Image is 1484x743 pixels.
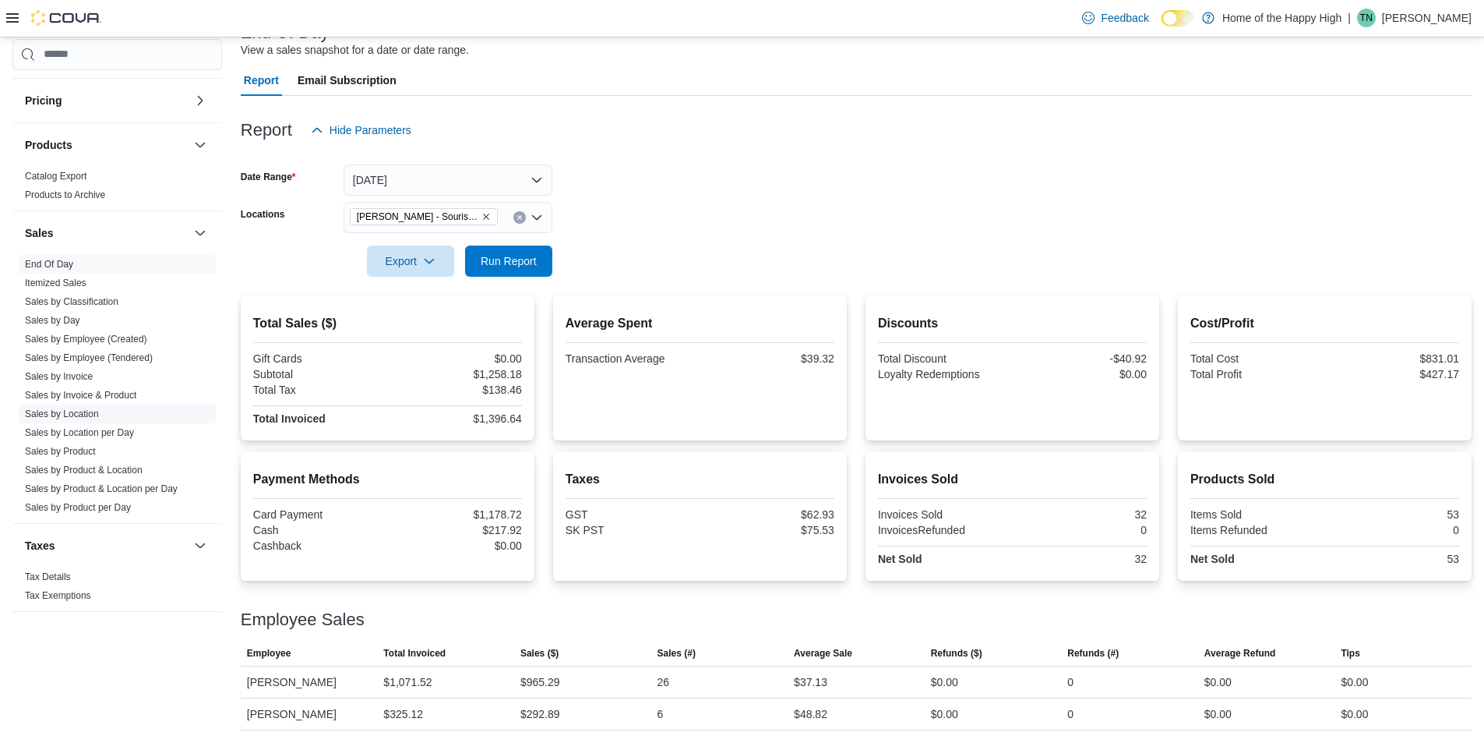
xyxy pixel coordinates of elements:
strong: Net Sold [1190,553,1235,565]
div: [PERSON_NAME] [241,699,378,730]
div: $75.53 [703,524,834,536]
span: Sales by Employee (Tendered) [25,352,153,364]
div: Cash [253,524,385,536]
div: Total Profit [1190,368,1322,380]
button: Open list of options [531,211,543,224]
div: $217.92 [390,524,522,536]
label: Date Range [241,171,296,183]
div: $0.00 [931,673,958,692]
a: Sales by Product & Location per Day [25,483,178,494]
span: Hide Parameters [330,122,411,138]
span: Report [244,65,279,96]
a: Itemized Sales [25,278,86,288]
span: Employee [247,647,291,660]
button: Sales [191,224,210,242]
button: Hide Parameters [305,115,418,146]
h2: Taxes [566,470,834,489]
a: Sales by Employee (Created) [25,334,147,345]
div: Products [12,167,222,211]
div: Cashback [253,540,385,552]
a: Sales by Day [25,315,80,326]
strong: Total Invoiced [253,412,326,425]
div: GST [566,508,697,521]
div: InvoicesRefunded [878,524,1010,536]
a: Sales by Employee (Tendered) [25,352,153,363]
div: 53 [1327,553,1459,565]
h2: Total Sales ($) [253,314,522,333]
div: 0 [1067,673,1073,692]
div: $427.17 [1327,368,1459,380]
span: Estevan - Souris Avenue - Fire & Flower [350,208,498,225]
span: Sales ($) [520,647,559,660]
div: Loyalty Redemptions [878,368,1010,380]
a: End Of Day [25,259,73,270]
span: Products to Archive [25,189,105,201]
div: $831.01 [1327,352,1459,365]
h2: Products Sold [1190,470,1459,489]
p: | [1348,9,1351,27]
input: Dark Mode [1161,10,1194,27]
a: Sales by Location per Day [25,427,134,438]
button: Remove Estevan - Souris Avenue - Fire & Flower from selection in this group [481,212,491,221]
a: Sales by Classification [25,296,118,307]
div: Items Sold [1190,508,1322,521]
button: [DATE] [344,165,552,196]
span: Refunds ($) [931,647,982,660]
span: Sales by Location [25,408,99,420]
a: Sales by Product [25,446,96,457]
button: Clear input [513,211,526,224]
h2: Cost/Profit [1190,314,1459,333]
div: Subtotal [253,368,385,380]
span: Sales by Location per Day [25,426,134,439]
button: Taxes [191,536,210,555]
div: $0.00 [390,352,522,365]
div: $0.00 [1204,673,1232,692]
div: 53 [1327,508,1459,521]
div: Invoices Sold [878,508,1010,521]
div: $1,258.18 [390,368,522,380]
div: Transaction Average [566,352,697,365]
a: Sales by Invoice [25,371,93,382]
div: $138.46 [390,384,522,396]
div: 32 [1015,553,1147,565]
span: Average Sale [794,647,852,660]
p: Home of the Happy High [1222,9,1341,27]
div: $1,071.52 [383,673,432,692]
div: $1,396.64 [390,412,522,425]
label: Locations [241,208,285,221]
a: Sales by Invoice & Product [25,390,136,401]
div: 6 [657,705,664,724]
button: Taxes [25,538,188,554]
h3: Report [241,121,292,140]
button: Pricing [191,91,210,110]
div: $292.89 [520,705,560,724]
button: Products [191,136,210,154]
span: Sales by Product per Day [25,501,131,514]
p: [PERSON_NAME] [1382,9,1472,27]
a: Feedback [1076,2,1154,34]
h3: Sales [25,225,54,241]
div: Sales [12,255,222,523]
span: Catalog Export [25,170,86,182]
img: Cova [31,10,101,26]
span: Sales by Employee (Created) [25,333,147,345]
span: Sales by Classification [25,295,118,308]
span: End Of Day [25,258,73,271]
span: Tax Details [25,571,71,583]
span: Sales by Invoice & Product [25,389,136,402]
div: $0.00 [1341,705,1368,724]
span: Refunds (#) [1067,647,1119,660]
h3: Pricing [25,93,62,108]
div: 0 [1067,705,1073,724]
span: Tax Exemptions [25,589,91,602]
div: Total Discount [878,352,1010,365]
div: Gift Cards [253,352,385,365]
div: 0 [1015,524,1147,536]
div: Total Cost [1190,352,1322,365]
h3: Products [25,137,72,153]
span: Average Refund [1204,647,1276,660]
span: Itemized Sales [25,277,86,289]
span: Sales by Day [25,314,80,327]
div: $37.13 [794,673,827,692]
div: Card Payment [253,508,385,521]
